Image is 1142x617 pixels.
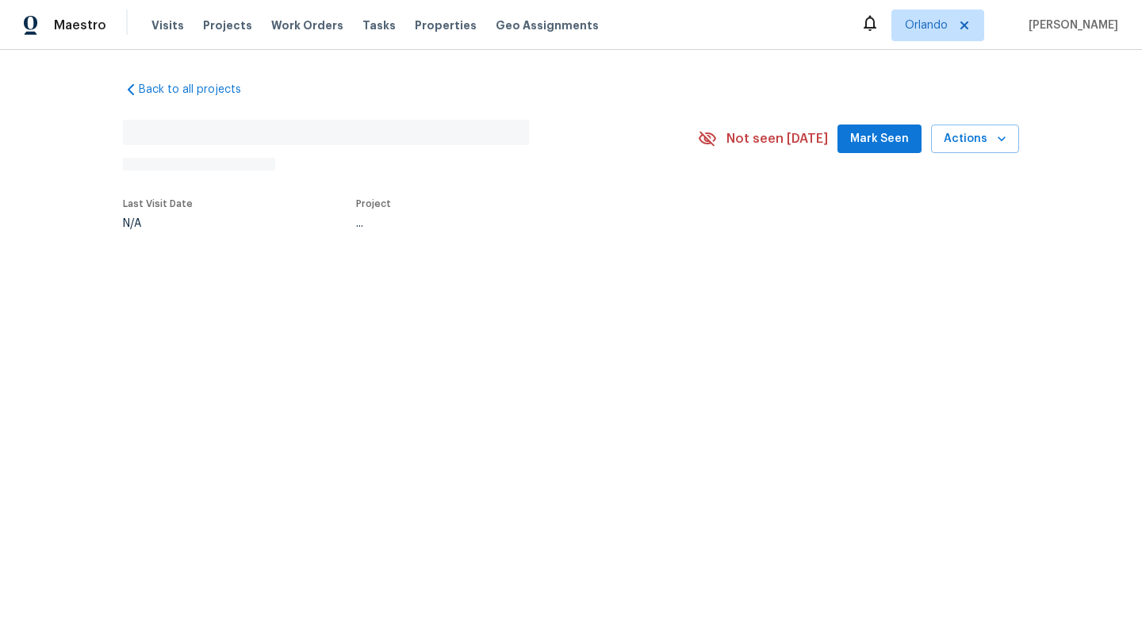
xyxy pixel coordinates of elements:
[931,125,1019,154] button: Actions
[726,131,828,147] span: Not seen [DATE]
[203,17,252,33] span: Projects
[496,17,599,33] span: Geo Assignments
[850,129,909,149] span: Mark Seen
[123,218,193,229] div: N/A
[944,129,1006,149] span: Actions
[415,17,477,33] span: Properties
[356,218,661,229] div: ...
[123,199,193,209] span: Last Visit Date
[1022,17,1118,33] span: [PERSON_NAME]
[54,17,106,33] span: Maestro
[362,20,396,31] span: Tasks
[271,17,343,33] span: Work Orders
[123,82,275,98] a: Back to all projects
[356,199,391,209] span: Project
[837,125,922,154] button: Mark Seen
[905,17,948,33] span: Orlando
[151,17,184,33] span: Visits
